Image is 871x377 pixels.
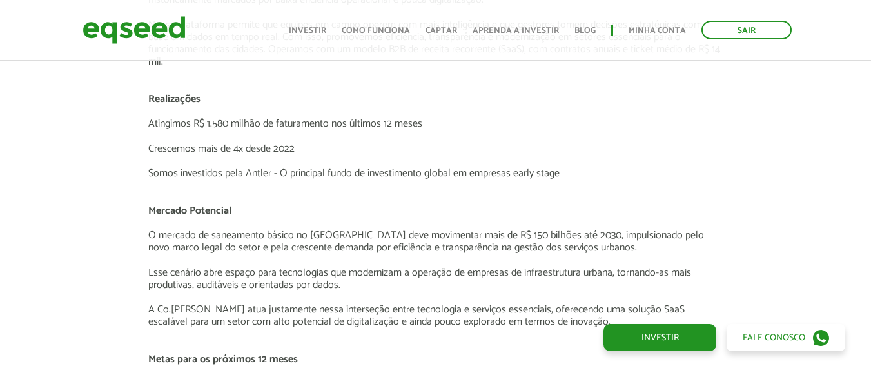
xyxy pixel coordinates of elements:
[148,303,723,328] p: A Co.[PERSON_NAME] atua justamente nessa interseção entre tecnologia e serviços essenciais, ofere...
[83,13,186,47] img: EqSeed
[603,324,716,351] a: Investir
[148,229,723,254] p: O mercado de saneamento básico no [GEOGRAPHIC_DATA] deve movimentar mais de R$ 150 bilhões até 20...
[148,167,723,179] p: Somos investidos pela Antler - O principal fundo de investimento global em empresas early stage
[426,26,457,35] a: Captar
[701,21,792,39] a: Sair
[727,324,845,351] a: Fale conosco
[148,90,201,108] strong: Realizações
[148,143,723,155] p: Crescemos mais de 4x desde 2022
[473,26,559,35] a: Aprenda a investir
[148,117,723,130] p: Atingimos R$ 1.580 milhão de faturamento nos últimos 12 meses
[574,26,596,35] a: Blog
[148,351,298,368] strong: Metas para os próximos 12 meses
[148,202,231,219] strong: Mercado Potencial
[629,26,686,35] a: Minha conta
[342,26,410,35] a: Como funciona
[289,26,326,35] a: Investir
[148,267,723,291] p: Esse cenário abre espaço para tecnologias que modernizam a operação de empresas de infraestrutura...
